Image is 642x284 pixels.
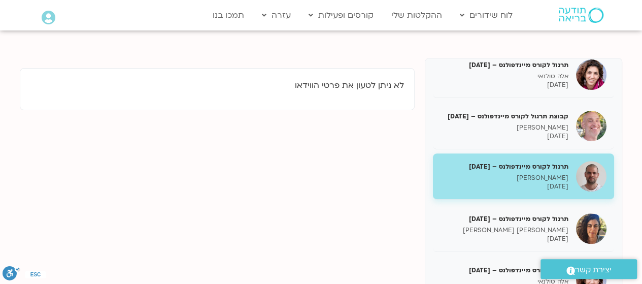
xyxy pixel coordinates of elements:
a: קורסים ופעילות [303,6,379,25]
h5: תרגול לקורס מיינדפולנס – [DATE] [441,214,568,224]
img: תרגול לקורס מיינדפולנס – 25/06/25 [576,161,606,192]
h5: תרגול לקורס מיינדפולנס – [DATE] [441,60,568,70]
p: [DATE] [441,182,568,191]
img: קבוצת תרגול לקורס מיינדפולנס – 24/6/25 [576,111,606,141]
p: [DATE] [441,235,568,243]
h5: קבוצת תרגול לקורס מיינדפולנס – [DATE] [441,112,568,121]
p: [DATE] [441,132,568,141]
p: אלה טולנאי [441,72,568,81]
p: לא ניתן לטעון את פרטי הווידאו [30,79,404,92]
span: יצירת קשר [575,263,612,277]
p: [PERSON_NAME] [441,174,568,182]
p: [PERSON_NAME] [441,123,568,132]
p: [DATE] [441,81,568,89]
img: תרגול לקורס מיינדפולנס – 22/6/25 [576,59,606,90]
img: תודעה בריאה [559,8,603,23]
h5: תרגול לקורס מיינדפולנס – [DATE] [441,162,568,171]
a: ההקלטות שלי [386,6,447,25]
a: לוח שידורים [455,6,518,25]
h5: תרגול לקורס מיינדפולנס – [DATE] [441,266,568,275]
p: [PERSON_NAME] [PERSON_NAME] [441,226,568,235]
a: תמכו בנו [208,6,249,25]
img: תרגול לקורס מיינדפולנס – 26/6/25 [576,213,606,244]
a: יצירת קשר [540,259,637,279]
a: עזרה [257,6,296,25]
